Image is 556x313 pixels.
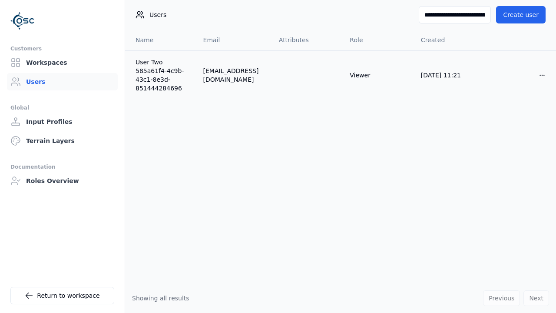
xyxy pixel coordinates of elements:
button: Create user [496,6,546,23]
a: Workspaces [7,54,118,71]
div: Viewer [350,71,407,80]
span: Users [149,10,166,19]
th: Role [343,30,414,50]
div: [DATE] 11:21 [421,71,478,80]
div: Global [10,103,114,113]
div: Customers [10,43,114,54]
img: Logo [10,9,35,33]
th: Email [196,30,272,50]
a: Roles Overview [7,172,118,190]
div: Documentation [10,162,114,172]
a: User Two 585a61f4-4c9b-43c1-8e3d-851444284696 [136,58,189,93]
th: Name [125,30,196,50]
a: Input Profiles [7,113,118,130]
a: Users [7,73,118,90]
a: Return to workspace [10,287,114,304]
a: Terrain Layers [7,132,118,150]
div: [EMAIL_ADDRESS][DOMAIN_NAME] [203,67,265,84]
th: Attributes [272,30,343,50]
span: Showing all results [132,295,189,302]
th: Created [414,30,485,50]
